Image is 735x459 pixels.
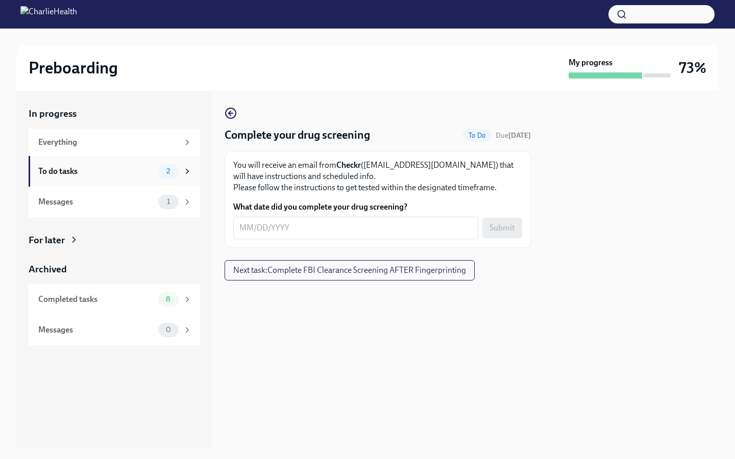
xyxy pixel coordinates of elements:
strong: [DATE] [508,131,531,140]
img: CharlieHealth [20,6,77,22]
a: Messages1 [29,187,200,217]
div: Everything [38,137,179,148]
h4: Complete your drug screening [225,127,370,143]
span: Next task : Complete FBI Clearance Screening AFTER Fingerprinting [233,265,466,275]
a: Archived [29,263,200,276]
a: Completed tasks8 [29,284,200,315]
div: Messages [38,196,154,208]
span: September 22nd, 2025 08:00 [496,131,531,140]
p: You will receive an email from ([EMAIL_ADDRESS][DOMAIN_NAME]) that will have instructions and sch... [233,160,522,193]
a: In progress [29,107,200,120]
div: Messages [38,324,154,336]
span: 0 [160,326,177,334]
button: Next task:Complete FBI Clearance Screening AFTER Fingerprinting [225,260,475,280]
span: 2 [160,167,176,175]
span: Due [496,131,531,140]
h3: 73% [679,59,706,77]
a: For later [29,234,200,247]
strong: My progress [569,57,612,68]
div: Completed tasks [38,294,154,305]
a: To do tasks2 [29,156,200,187]
div: For later [29,234,65,247]
strong: Checkr [336,160,361,170]
span: To Do [462,132,492,139]
span: 8 [160,295,177,303]
a: Messages0 [29,315,200,345]
label: What date did you complete your drug screening? [233,201,522,213]
div: To do tasks [38,166,154,177]
span: 1 [161,198,176,206]
h2: Preboarding [29,58,118,78]
a: Everything [29,129,200,156]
